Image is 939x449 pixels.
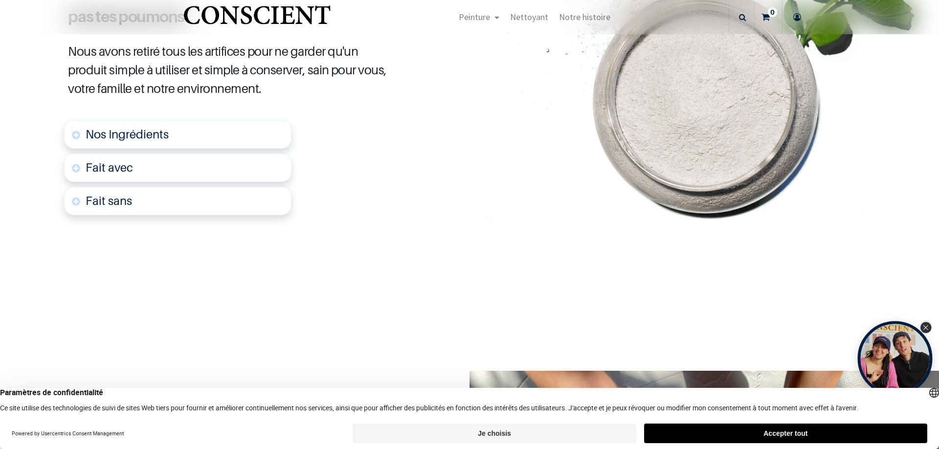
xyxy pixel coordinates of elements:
span: Nettoyant [510,11,548,22]
span: Notre histoire [559,11,610,22]
div: Close Tolstoy widget [920,322,931,333]
span: Nos Ingrédients [86,127,169,141]
font: Fait sans [86,194,132,208]
font: Fait avec [86,160,133,175]
sup: 0 [768,7,777,17]
iframe: Tidio Chat [889,386,935,432]
span: Peinture [459,11,490,22]
div: Open Tolstoy [858,321,933,396]
div: Tolstoy bubble widget [858,321,933,396]
span: Nous avons retiré tous les artifices pour ne garder qu'un produit simple à utiliser et simple à c... [68,44,387,96]
div: Open Tolstoy widget [858,321,933,396]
